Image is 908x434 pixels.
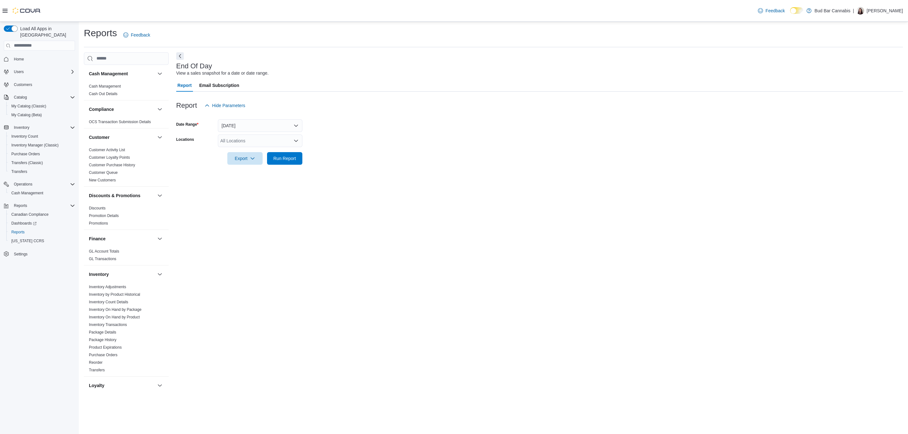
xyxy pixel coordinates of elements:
[9,102,49,110] a: My Catalog (Classic)
[89,360,102,365] span: Reorder
[84,27,117,39] h1: Reports
[9,102,75,110] span: My Catalog (Classic)
[89,92,118,96] a: Cash Out Details
[853,7,854,14] p: |
[11,160,43,165] span: Transfers (Classic)
[9,168,75,175] span: Transfers
[89,206,106,211] span: Discounts
[176,70,269,77] div: View a sales snapshot for a date or date range.
[6,189,78,197] button: Cash Management
[218,119,302,132] button: [DATE]
[857,7,864,14] div: Ashley M
[89,170,118,175] span: Customer Queue
[84,283,169,376] div: Inventory
[89,134,155,140] button: Customer
[1,67,78,76] button: Users
[14,82,32,87] span: Customers
[89,236,155,242] button: Finance
[89,292,140,297] span: Inventory by Product Historical
[6,158,78,167] button: Transfers (Classic)
[89,271,109,277] h3: Inventory
[156,382,164,389] button: Loyalty
[89,213,119,218] span: Promotion Details
[89,84,121,89] a: Cash Management
[89,307,142,312] span: Inventory On Hand by Package
[89,315,140,320] span: Inventory On Hand by Product
[156,106,164,113] button: Compliance
[9,141,75,149] span: Inventory Manager (Classic)
[89,249,119,254] a: GL Account Totals
[1,123,78,132] button: Inventory
[89,368,105,373] span: Transfers
[273,155,296,162] span: Run Report
[89,285,126,289] a: Inventory Adjustments
[89,106,114,112] h3: Compliance
[89,71,155,77] button: Cash Management
[89,155,130,160] a: Customer Loyalty Points
[790,7,803,14] input: Dark Mode
[6,228,78,237] button: Reports
[9,228,27,236] a: Reports
[89,353,118,357] a: Purchase Orders
[11,180,35,188] button: Operations
[89,147,125,152] span: Customer Activity List
[14,203,27,208] span: Reports
[1,249,78,258] button: Settings
[11,81,35,89] a: Customers
[89,134,109,140] h3: Customer
[89,192,155,199] button: Discounts & Promotions
[11,68,75,76] span: Users
[815,7,851,14] p: Bud Bar Cannabis
[14,95,27,100] span: Catalog
[11,221,37,226] span: Dashboards
[11,250,30,258] a: Settings
[11,94,29,101] button: Catalog
[1,201,78,210] button: Reports
[6,219,78,228] a: Dashboards
[89,106,155,112] button: Compliance
[89,337,116,342] span: Package History
[6,111,78,119] button: My Catalog (Beta)
[1,180,78,189] button: Operations
[9,168,30,175] a: Transfers
[1,80,78,89] button: Customers
[176,52,184,60] button: Next
[9,189,75,197] span: Cash Management
[176,137,194,142] label: Locations
[89,300,128,304] a: Inventory Count Details
[89,206,106,210] a: Discounts
[267,152,302,165] button: Run Report
[89,236,106,242] h3: Finance
[89,382,155,389] button: Loyalty
[84,118,169,128] div: Compliance
[11,124,75,131] span: Inventory
[131,32,150,38] span: Feedback
[4,52,75,275] nav: Complex example
[11,250,75,258] span: Settings
[212,102,245,109] span: Hide Parameters
[11,55,26,63] a: Home
[156,271,164,278] button: Inventory
[11,104,46,109] span: My Catalog (Classic)
[11,180,75,188] span: Operations
[9,211,51,218] a: Canadian Compliance
[765,8,785,14] span: Feedback
[11,202,75,209] span: Reports
[89,71,128,77] h3: Cash Management
[178,79,192,92] span: Report
[11,230,25,235] span: Reports
[89,382,104,389] h3: Loyalty
[9,220,75,227] span: Dashboards
[9,111,44,119] a: My Catalog (Beta)
[755,4,787,17] a: Feedback
[89,148,125,152] a: Customer Activity List
[6,167,78,176] button: Transfers
[89,368,105,372] a: Transfers
[6,141,78,150] button: Inventory Manager (Classic)
[89,192,140,199] h3: Discounts & Promotions
[11,68,26,76] button: Users
[89,345,122,350] span: Product Expirations
[89,323,127,327] a: Inventory Transactions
